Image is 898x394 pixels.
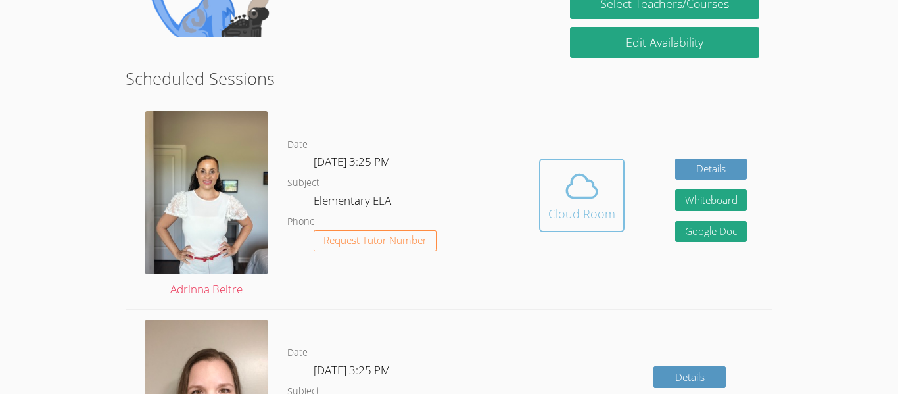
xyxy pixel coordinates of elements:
[287,345,308,361] dt: Date
[126,66,772,91] h2: Scheduled Sessions
[570,27,759,58] a: Edit Availability
[675,159,747,180] a: Details
[548,205,615,223] div: Cloud Room
[145,111,268,299] a: Adrinna Beltre
[539,159,625,232] button: Cloud Room
[314,154,390,169] span: [DATE] 3:25 PM
[675,189,747,211] button: Whiteboard
[675,221,747,243] a: Google Doc
[287,175,319,191] dt: Subject
[287,214,315,230] dt: Phone
[323,235,427,245] span: Request Tutor Number
[314,362,390,378] span: [DATE] 3:25 PM
[653,366,726,388] a: Details
[314,191,394,214] dd: Elementary ELA
[145,111,268,274] img: IMG_9685.jpeg
[314,230,437,252] button: Request Tutor Number
[287,137,308,153] dt: Date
